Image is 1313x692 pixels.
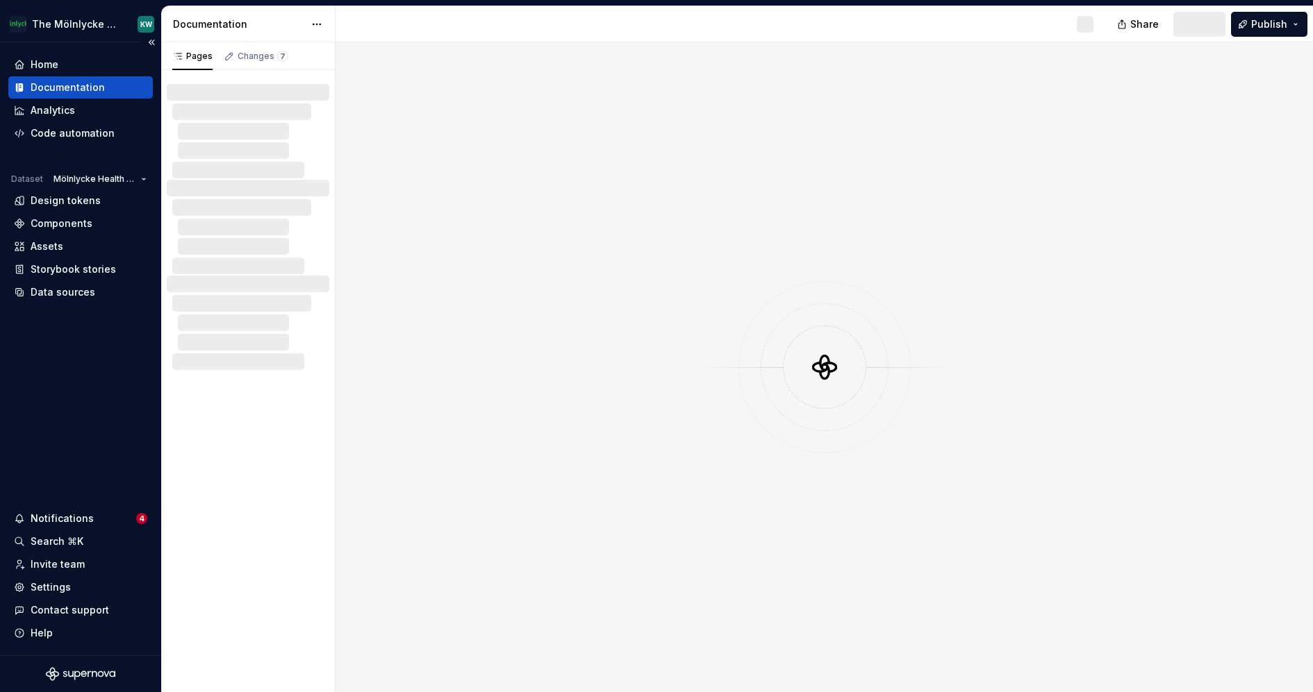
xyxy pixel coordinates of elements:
span: Mölnlycke Health Care [53,174,135,185]
div: Storybook stories [31,262,116,276]
span: 4 [136,513,147,524]
img: 91fb9bbd-befe-470e-ae9b-8b56c3f0f44a.png [10,16,26,33]
div: Invite team [31,557,85,571]
button: Mölnlycke Health Care [47,169,153,189]
div: Changes [238,51,288,62]
div: Design tokens [31,194,101,208]
div: Documentation [31,81,105,94]
a: Code automation [8,122,153,144]
a: Documentation [8,76,153,99]
div: Notifications [31,512,94,525]
a: Components [8,212,153,235]
div: Search ⌘K [31,534,83,548]
a: Data sources [8,281,153,303]
button: Contact support [8,599,153,621]
a: Assets [8,235,153,258]
div: Components [31,217,92,230]
a: Analytics [8,99,153,121]
div: Pages [172,51,213,62]
a: Invite team [8,553,153,575]
button: The Mölnlycke ExperienceKW [3,9,158,39]
svg: Supernova Logo [46,667,115,681]
button: Notifications4 [8,507,153,530]
div: Dataset [11,174,43,185]
a: Storybook stories [8,258,153,280]
div: Analytics [31,103,75,117]
div: Data sources [31,285,95,299]
button: Search ⌘K [8,530,153,552]
div: Settings [31,580,71,594]
div: The Mölnlycke Experience [32,17,121,31]
a: Home [8,53,153,76]
button: Help [8,622,153,644]
div: Contact support [31,603,109,617]
span: Share [1130,17,1159,31]
span: Publish [1251,17,1287,31]
div: Documentation [173,17,304,31]
button: Collapse sidebar [142,33,161,52]
button: Share [1110,12,1168,37]
div: Help [31,626,53,640]
a: Design tokens [8,189,153,212]
div: Assets [31,239,63,253]
div: Home [31,58,58,71]
div: Code automation [31,126,115,140]
button: Publish [1231,12,1307,37]
div: KW [140,19,152,30]
span: 7 [277,51,288,62]
a: Settings [8,576,153,598]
